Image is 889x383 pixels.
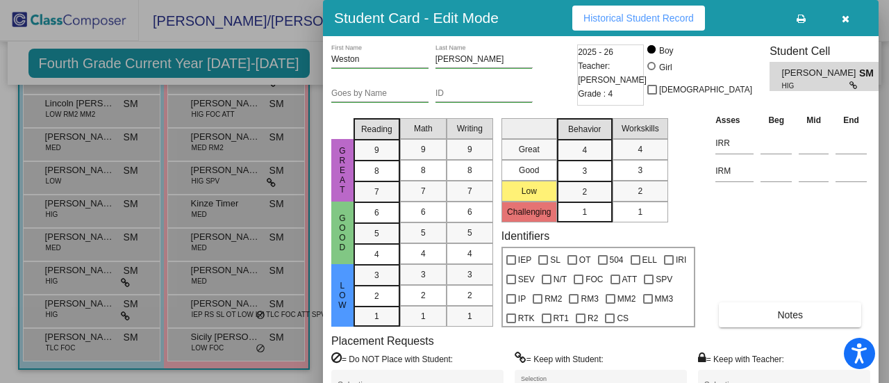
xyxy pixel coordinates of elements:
label: Placement Requests [331,334,434,348]
input: assessment [715,161,754,181]
h3: Student Card - Edit Mode [334,9,499,26]
span: SEV [518,271,535,288]
span: SPV [656,271,672,288]
span: 8 [421,164,426,177]
span: 504 [610,252,624,268]
span: 4 [374,248,379,261]
th: Mid [795,113,832,128]
span: 9 [421,143,426,156]
th: Asses [712,113,757,128]
span: Grade : 4 [578,87,613,101]
span: 4 [638,143,642,156]
input: goes by name [331,89,429,99]
span: Workskills [622,122,659,135]
th: Beg [757,113,795,128]
span: 1 [638,206,642,218]
span: 7 [467,185,472,197]
span: CS [617,310,629,327]
span: 4 [582,144,587,156]
span: RT1 [554,310,569,327]
span: 2025 - 26 [578,45,613,59]
span: 4 [421,247,426,260]
span: 1 [421,310,426,323]
span: [PERSON_NAME] [782,66,859,81]
span: MM2 [617,291,636,307]
span: 7 [374,186,379,198]
span: 6 [374,206,379,219]
span: Reading [361,123,392,136]
span: RM3 [581,291,598,307]
label: Identifiers [501,229,549,243]
span: IEP [518,252,531,268]
div: Girl [658,61,672,74]
span: SL [550,252,560,268]
button: Notes [719,302,861,327]
span: 3 [421,268,426,281]
span: 2 [467,289,472,302]
span: 8 [467,164,472,177]
span: [DEMOGRAPHIC_DATA] [659,81,752,98]
span: Math [414,122,433,135]
span: 1 [374,310,379,323]
span: 2 [421,289,426,302]
span: 5 [467,227,472,239]
span: 6 [421,206,426,218]
span: 8 [374,165,379,177]
span: 4 [467,247,472,260]
th: End [832,113,870,128]
span: 7 [421,185,426,197]
span: 3 [638,164,642,177]
label: = Keep with Student: [515,352,604,366]
input: assessment [715,133,754,154]
span: 3 [467,268,472,281]
span: 3 [582,165,587,177]
span: MM3 [655,291,674,307]
span: Behavior [568,123,601,136]
span: Great [336,146,349,195]
div: Boy [658,44,674,57]
span: 2 [582,186,587,198]
span: IP [518,291,526,307]
span: OT [579,252,591,268]
span: 1 [467,310,472,323]
span: 2 [374,290,379,302]
span: 1 [582,206,587,218]
span: 3 [374,269,379,282]
label: = Do NOT Place with Student: [331,352,453,366]
span: 5 [421,227,426,239]
span: R2 [588,310,598,327]
span: 9 [467,143,472,156]
span: IRI [676,252,686,268]
label: = Keep with Teacher: [698,352,784,366]
span: Teacher: [PERSON_NAME] [578,59,647,87]
span: 5 [374,227,379,240]
span: Low [336,281,349,310]
button: Historical Student Record [572,6,705,31]
span: Good [336,213,349,252]
span: FOC [585,271,603,288]
span: SM [859,66,879,81]
span: RTK [518,310,535,327]
span: Writing [457,122,483,135]
span: 6 [467,206,472,218]
span: Historical Student Record [583,13,694,24]
span: Notes [777,309,803,320]
span: 9 [374,144,379,156]
span: ELL [642,252,657,268]
span: ATT [622,271,638,288]
span: 2 [638,185,642,197]
span: RM2 [545,291,562,307]
span: N/T [554,271,567,288]
span: HIG [782,81,849,91]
